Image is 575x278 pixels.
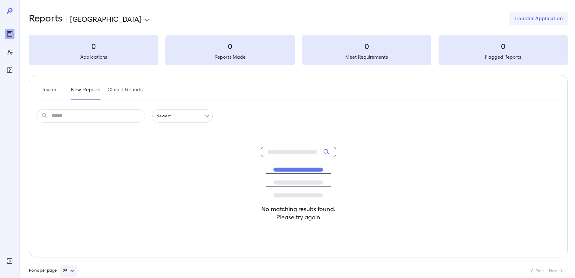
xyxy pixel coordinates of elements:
div: Newest [152,109,213,123]
h5: Reports Made [165,53,295,61]
button: New Reports [71,85,101,100]
button: Transfer Application [509,12,568,25]
h5: Applications [29,53,158,61]
h3: 0 [302,41,431,51]
h2: Reports [29,12,62,25]
button: Closed Reports [108,85,143,100]
div: Manage Users [5,47,14,57]
summary: 0Applications0Reports Made0Meet Requirements0Flagged Reports [29,35,568,65]
h4: No matching results found. [261,205,336,213]
div: FAQ [5,65,14,75]
h3: 0 [165,41,295,51]
button: 25 [60,265,77,277]
h5: Meet Requirements [302,53,431,61]
div: Rows per page [29,265,77,277]
nav: pagination navigation [525,266,568,276]
h3: 0 [439,41,568,51]
h4: Please try again [261,213,336,221]
p: [GEOGRAPHIC_DATA] [70,14,142,24]
div: Reports [5,29,14,39]
button: Invited [37,85,64,100]
h5: Flagged Reports [439,53,568,61]
div: Log Out [5,256,14,266]
h3: 0 [29,41,158,51]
